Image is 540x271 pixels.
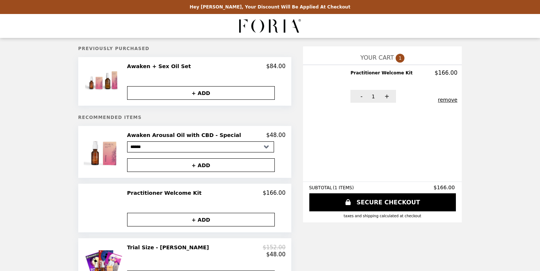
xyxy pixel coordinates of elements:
button: remove [438,97,457,103]
h2: Awaken Arousal Oil with CBD - Special [127,132,244,138]
span: YOUR CART [360,54,394,61]
img: Brand Logo [239,18,301,34]
p: Hey [PERSON_NAME], your discount will be applied at checkout [190,4,350,10]
span: ( 1 ITEMS ) [333,185,354,190]
button: + ADD [127,86,275,100]
h2: Awaken + Sex Oil Set [127,63,194,70]
span: $166.00 [433,184,456,190]
button: + ADD [127,158,275,172]
img: Awaken Arousal Oil with CBD - Special [84,132,126,172]
span: 1 [396,54,404,63]
p: $48.00 [266,251,286,258]
h2: Practitioner Welcome Kit [127,190,205,196]
h2: Practitioner Welcome Kit [350,70,415,76]
p: $166.00 [435,70,457,76]
span: 1 [372,94,375,99]
span: SUBTOTAL [309,185,333,190]
p: $48.00 [266,132,286,138]
a: SECURE CHECKOUT [309,193,456,211]
button: + ADD [127,213,275,226]
button: + [376,90,396,103]
h5: Previously Purchased [78,46,291,51]
select: Select a product variant [127,141,274,152]
p: $84.00 [266,63,286,70]
img: Awaken + Sex Oil Set [85,63,124,100]
h5: Recommended Items [78,115,291,120]
div: Taxes and Shipping calculated at checkout [309,214,456,218]
h2: Trial Size - [PERSON_NAME] [127,244,212,251]
p: $152.00 [263,244,285,251]
p: $166.00 [263,190,285,196]
button: - [350,90,371,103]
